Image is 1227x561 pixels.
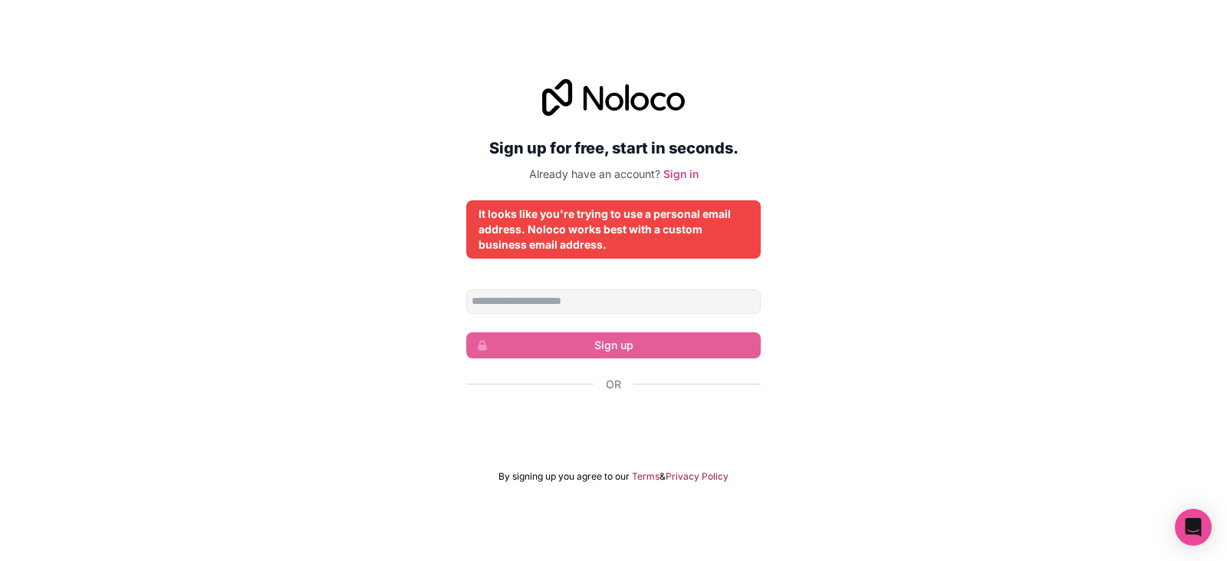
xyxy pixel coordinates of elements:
[498,470,630,483] span: By signing up you agree to our
[1175,509,1212,546] div: Open Intercom Messenger
[632,470,660,483] a: Terms
[663,167,699,180] a: Sign in
[606,377,621,392] span: Or
[660,470,666,483] span: &
[466,332,761,358] button: Sign up
[479,206,748,252] div: It looks like you're trying to use a personal email address. Noloco works best with a custom busi...
[666,470,729,483] a: Privacy Policy
[459,409,768,443] iframe: Sign in with Google Button
[529,167,660,180] span: Already have an account?
[466,134,761,162] h2: Sign up for free, start in seconds.
[466,289,761,314] input: Email address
